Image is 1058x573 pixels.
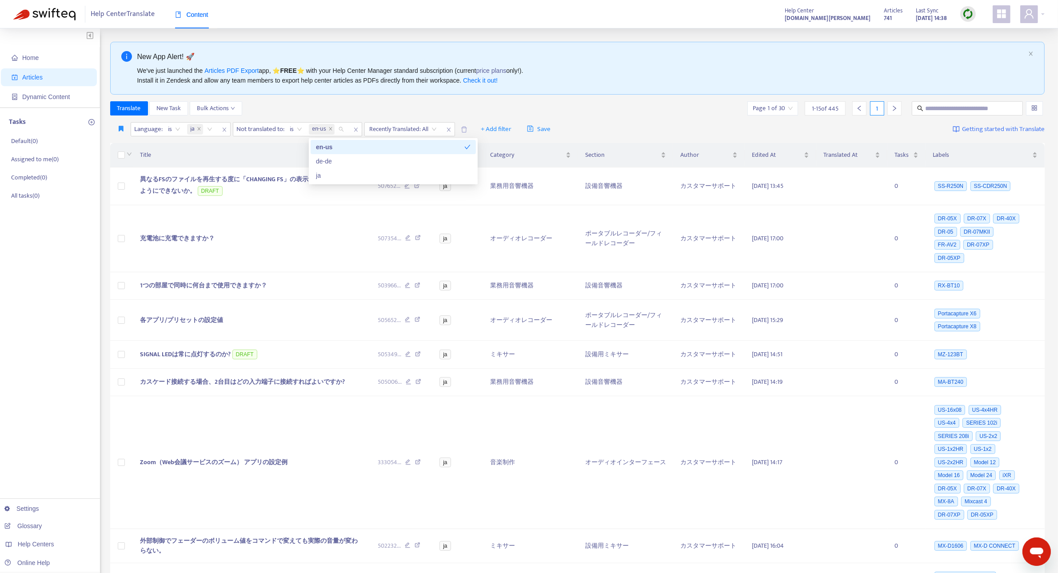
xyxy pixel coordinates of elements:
td: 設備音響機器 [578,272,673,300]
span: close [350,124,362,135]
span: MA-BT240 [934,377,967,387]
span: delete [461,126,467,133]
div: We've just launched the app, ⭐ ⭐️ with your Help Center Manager standard subscription (current on... [137,66,1025,85]
span: is [168,123,180,136]
p: Default ( 0 ) [11,136,38,146]
span: DR-07X [964,214,990,223]
span: [DATE] 17:00 [752,280,783,290]
td: カスタマーサポート [673,341,745,369]
td: 0 [887,205,926,272]
p: Assigned to me ( 0 ) [11,155,59,164]
span: right [891,105,898,111]
td: 0 [887,272,926,300]
span: home [12,55,18,61]
span: en-us [312,124,327,135]
span: Articles [22,74,43,81]
span: New Task [156,103,181,113]
span: Model 12 [970,458,999,467]
img: sync.dc5367851b00ba804db3.png [962,8,974,20]
span: down [231,106,235,111]
strong: [DATE] 14:38 [916,13,947,23]
button: Bulk Actionsdown [190,101,242,115]
span: book [175,12,181,18]
td: 0 [887,300,926,341]
span: is [290,123,302,136]
a: price plans [476,67,507,74]
span: DR-40X [993,484,1019,493]
span: 充電池に充電できますか？ [140,233,215,243]
td: 0 [887,341,926,369]
a: Articles PDF Export [204,67,259,74]
img: image-link [953,126,960,133]
span: US-4x4 [934,418,959,428]
div: 1 [870,101,884,115]
iframe: メッセージングウィンドウの起動ボタン、進行中の会話 [1022,537,1051,566]
span: ja [439,458,451,467]
span: Content [175,11,208,18]
span: user [1024,8,1034,19]
span: 503966 ... [378,281,401,290]
span: close [197,127,201,132]
button: close [1028,51,1034,57]
span: FR-AV2 [934,240,960,250]
th: Tasks [887,143,926,167]
span: Model 24 [967,470,996,480]
span: SS-R250N [934,181,967,191]
td: 0 [887,396,926,529]
span: 505006 ... [378,377,402,387]
span: DR-05 [934,227,957,237]
span: save [527,125,534,132]
span: Portacapture X8 [934,322,980,331]
span: account-book [12,74,18,80]
span: DR-07XP [934,510,964,520]
span: DR-07MKII [960,227,994,237]
span: MX-D CONNECT [970,541,1019,551]
span: US-4x4HR [969,405,1001,415]
img: Swifteq [13,8,76,20]
span: SS-CDR250N [970,181,1011,191]
span: 505349 ... [378,350,402,359]
td: カスタマーサポート [673,529,745,563]
span: Articles [884,6,902,16]
span: DR-05X [934,484,961,493]
span: Bulk Actions [197,103,235,113]
span: 502232 ... [378,541,401,551]
td: オーディオインターフェース [578,396,673,529]
span: Save [527,124,551,135]
td: 業務用音響機器 [483,167,578,205]
div: ja [311,168,476,183]
button: Translate [110,101,148,115]
p: Completed ( 0 ) [11,173,47,182]
span: US-2x2 [976,431,1001,441]
span: ja [191,124,195,135]
th: Labels [926,143,1045,167]
span: Model 16 [934,470,963,480]
th: Section [578,143,673,167]
span: Help Center Translate [91,6,155,23]
button: + Add filter [474,122,518,136]
span: Author [680,150,731,160]
span: DR-40X [993,214,1019,223]
b: FREE [280,67,296,74]
span: iXR [999,470,1015,480]
span: Edited At [752,150,802,160]
span: Not translated to : [233,123,286,136]
span: 505652 ... [378,315,401,325]
span: [DATE] 14:51 [752,349,783,359]
span: Section [585,150,659,160]
a: [DOMAIN_NAME][PERSON_NAME] [785,13,870,23]
a: Settings [4,505,39,512]
span: ja [187,124,203,135]
div: ja [316,171,471,180]
td: オーディオレコーダー [483,300,578,341]
p: All tasks ( 0 ) [11,191,40,200]
span: Dynamic Content [22,93,70,100]
span: Getting started with Translate [962,124,1045,135]
span: DR-05XP [934,253,964,263]
span: Help Center [785,6,814,16]
span: ja [439,377,451,387]
span: left [856,105,862,111]
th: Translated At [816,143,888,167]
span: check [464,144,471,150]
